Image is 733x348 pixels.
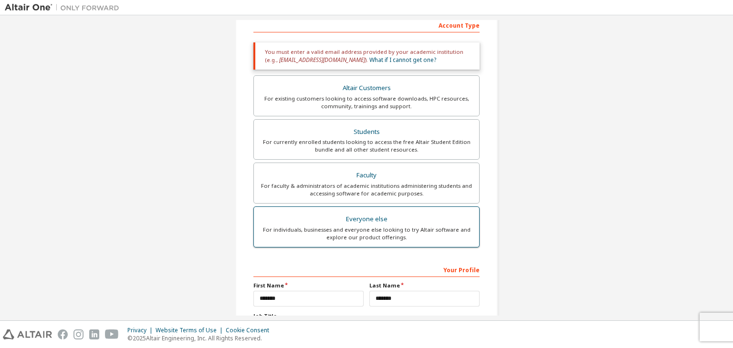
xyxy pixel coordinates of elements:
[253,312,480,320] label: Job Title
[253,42,480,70] div: You must enter a valid email address provided by your academic institution (e.g., ).
[127,327,156,334] div: Privacy
[58,329,68,339] img: facebook.svg
[156,327,226,334] div: Website Terms of Use
[260,82,473,95] div: Altair Customers
[253,262,480,277] div: Your Profile
[226,327,275,334] div: Cookie Consent
[260,138,473,154] div: For currently enrolled students looking to access the free Altair Student Edition bundle and all ...
[105,329,119,339] img: youtube.svg
[5,3,124,12] img: Altair One
[369,56,436,64] a: What if I cannot get one?
[279,56,365,64] span: [EMAIL_ADDRESS][DOMAIN_NAME]
[260,169,473,182] div: Faculty
[260,182,473,197] div: For faculty & administrators of academic institutions administering students and accessing softwa...
[73,329,84,339] img: instagram.svg
[260,95,473,110] div: For existing customers looking to access software downloads, HPC resources, community, trainings ...
[260,125,473,139] div: Students
[127,334,275,342] p: © 2025 Altair Engineering, Inc. All Rights Reserved.
[89,329,99,339] img: linkedin.svg
[253,17,480,32] div: Account Type
[253,282,364,289] label: First Name
[3,329,52,339] img: altair_logo.svg
[260,213,473,226] div: Everyone else
[369,282,480,289] label: Last Name
[260,226,473,241] div: For individuals, businesses and everyone else looking to try Altair software and explore our prod...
